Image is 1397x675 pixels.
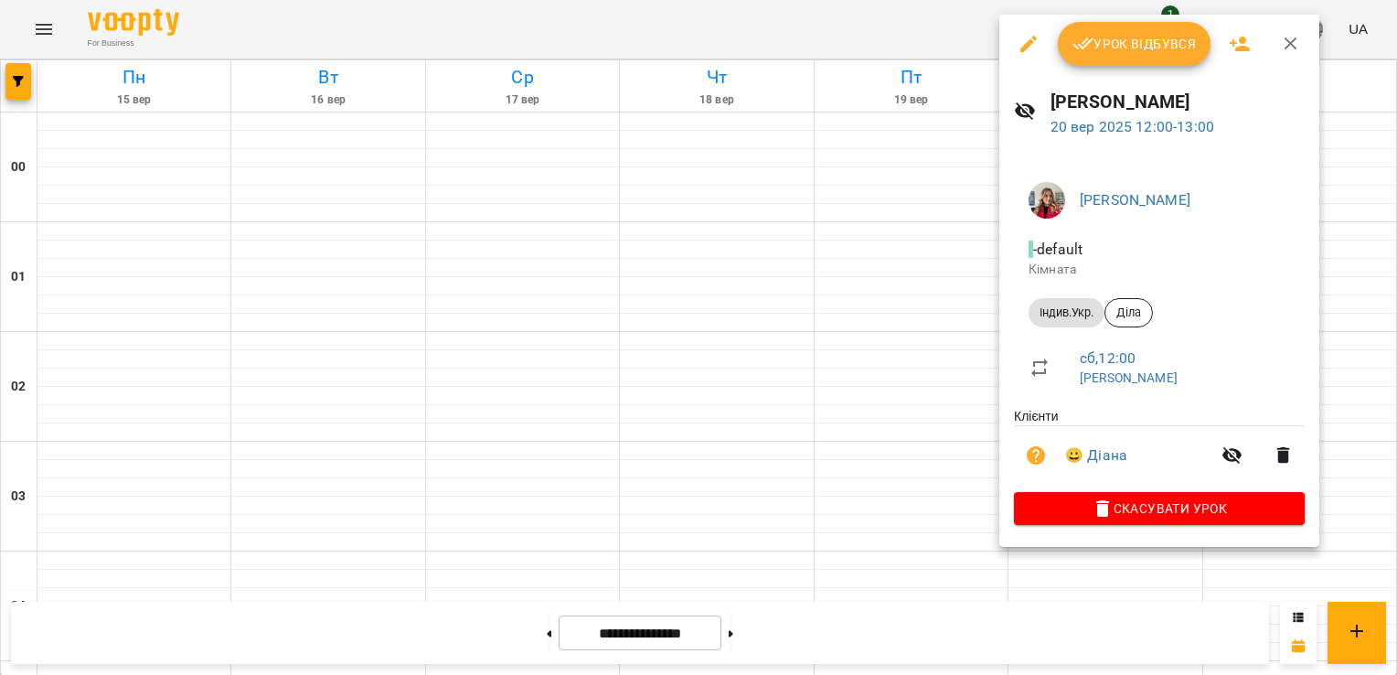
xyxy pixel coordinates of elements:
[1072,33,1197,55] span: Урок відбувся
[1080,191,1190,209] a: [PERSON_NAME]
[1080,370,1178,385] a: [PERSON_NAME]
[1105,305,1152,321] span: Діла
[1029,498,1290,520] span: Скасувати Урок
[1065,445,1127,466] a: 😀 Діана
[1029,241,1086,258] span: - default
[1050,118,1214,135] a: 20 вер 2025 12:00-13:00
[1014,434,1058,477] button: Візит ще не сплачено. Додати оплату?
[1104,298,1153,327] div: Діла
[1014,407,1305,492] ul: Клієнти
[1029,261,1290,279] p: Кімната
[1029,182,1065,219] img: eb3c061b4bf570e42ddae9077fa72d47.jpg
[1080,349,1136,367] a: сб , 12:00
[1014,492,1305,525] button: Скасувати Урок
[1029,305,1104,321] span: Індив.Укр.
[1058,22,1211,66] button: Урок відбувся
[1050,88,1306,116] h6: [PERSON_NAME]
